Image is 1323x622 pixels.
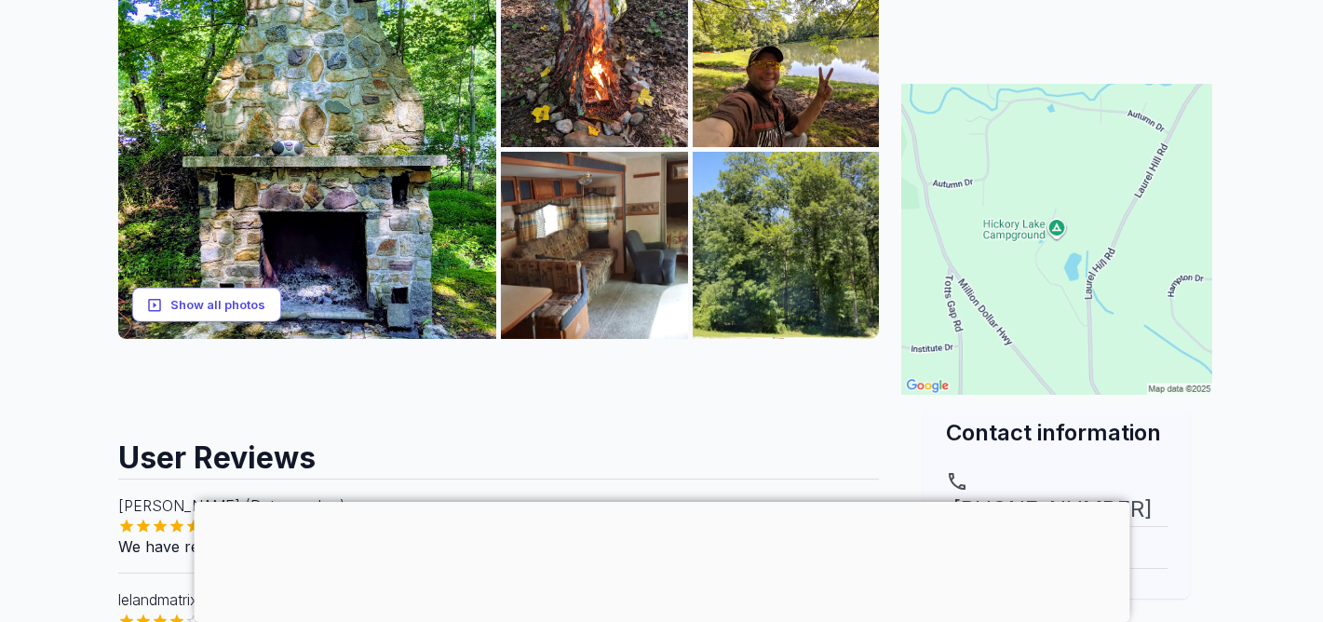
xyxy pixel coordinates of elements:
p: We have really enjoyed our stay here at the base of the [GEOGRAPHIC_DATA]. [118,535,880,558]
img: AAcXr8om-mewj8I7R31Bue_i_da6aVLC9EwvDUJrOSrSNlGh0giJG5ADklzRDa41NSSmDTWvpl4f4I4cRZWVGmtXJCNEI-pLz... [501,152,688,339]
button: Show all photos [132,288,281,322]
iframe: Advertisement [118,339,880,423]
iframe: Advertisement [194,502,1129,617]
p: [PERSON_NAME] (Datasmasher) [118,494,880,517]
img: Map for Hickory Lake Campground [901,84,1212,395]
a: [PHONE_NUMBER] [946,470,1168,526]
img: AAcXr8rSharCmEWNJYHCDQEE4VJTlJvk-afIhzgw-K8vgXOiqL7sPZtRYGpGkPbBpCeA6nGJGYIz2kvsEtLMZrdgwL8zoDQHn... [693,152,880,339]
h2: User Reviews [118,423,880,479]
p: lelandmatrix [118,588,880,611]
h2: Contact information [946,417,1168,448]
